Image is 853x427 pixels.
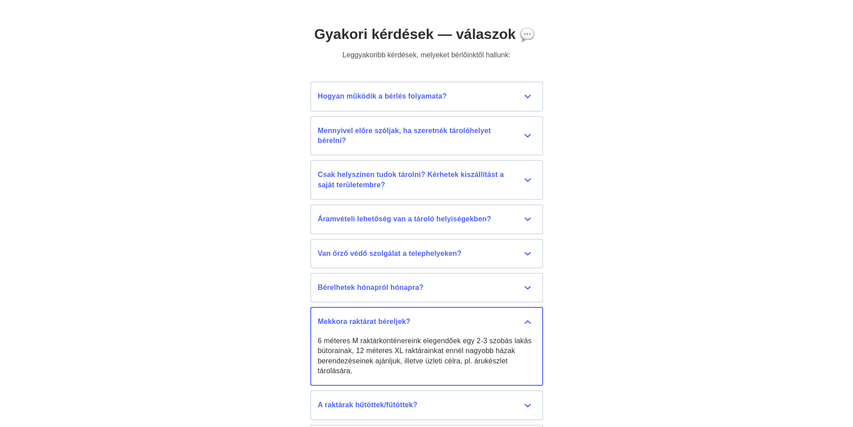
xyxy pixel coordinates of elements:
[318,249,536,259] div: Van őrző védő szolgálat a telephelyeken?
[520,28,534,42] img: Emoji
[310,160,543,200] button: Csak helyszínen tudok tárolni? Kérhetek kiszállítást a saját területembre?
[318,170,536,190] div: Csak helyszínen tudok tárolni? Kérhetek kiszállítást a saját területembre?
[318,91,536,101] div: Hogyan működik a bérlés folyamata?
[310,239,543,268] button: Van őrző védő szolgálat a telephelyeken?
[310,390,543,420] button: A raktárak hűtöttek/fűtöttek?
[318,126,536,146] div: Mennyivel előre szóljak, ha szeretnék tárolóhelyet bérelni?
[318,400,536,410] div: A raktárak hűtöttek/fűtöttek?
[310,82,543,111] button: Hogyan működik a bérlés folyamata?
[318,336,536,376] div: 6 méteres M raktárkonténereink elegendőek egy 2-3 szobás lakás bútorainak, 12 méteres XL raktárai...
[318,317,536,327] div: Mekkora raktárat béreljek?
[310,273,543,302] button: Bérelhetek hónapról hónapra?
[310,25,543,44] h1: Gyakori kérdések — válaszok
[334,51,520,59] div: Leggyakoribb kérdések, melyeket bérlőinktől hallunk:
[310,116,543,156] button: Mennyivel előre szóljak, ha szeretnék tárolóhelyet bérelni?
[318,214,536,224] div: Áramvételi lehetőség van a tároló helyiségekben?
[310,307,543,386] button: Mekkora raktárat béreljek? 6 méteres M raktárkonténereink elegendőek egy 2-3 szobás lakás bútorai...
[318,283,536,293] div: Bérelhetek hónapról hónapra?
[310,204,543,234] button: Áramvételi lehetőség van a tároló helyiségekben?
